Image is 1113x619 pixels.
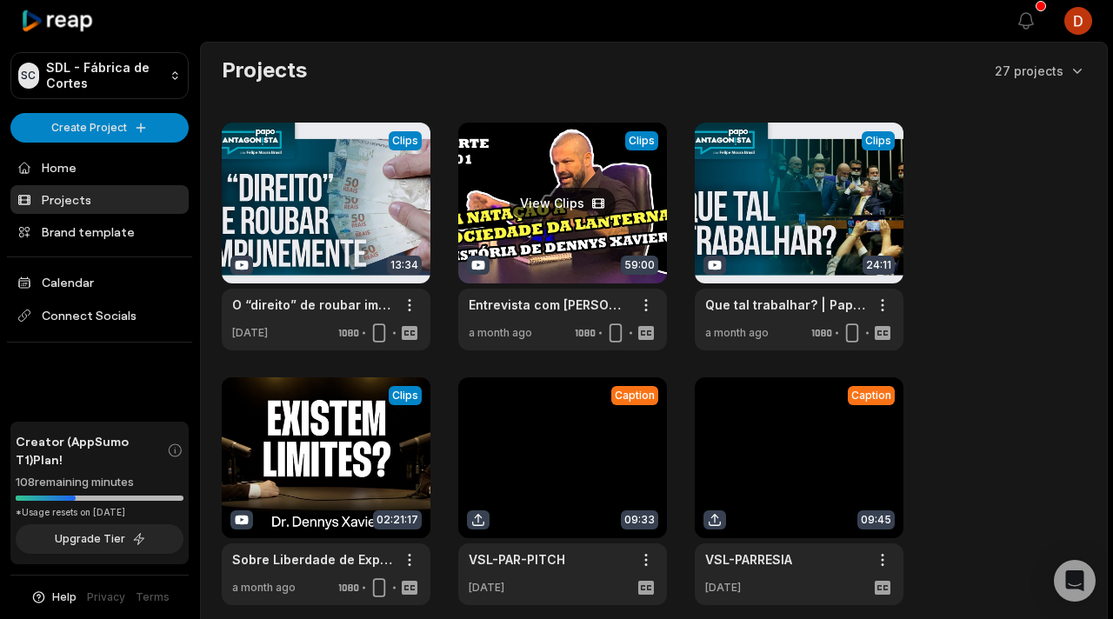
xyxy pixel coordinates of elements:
a: Calendar [10,268,189,296]
a: Sobre Liberdade de Expressão - Dr. [PERSON_NAME] [Ep. 131] [232,550,392,569]
button: Create Project [10,113,189,143]
span: Creator (AppSumo T1) Plan! [16,432,167,469]
button: Upgrade Tier [16,524,183,554]
span: Connect Socials [10,300,189,331]
a: Que tal trabalhar? | Papo Antagonista com [PERSON_NAME] Brasil - [DATE] [705,296,865,314]
a: Privacy [87,589,125,605]
button: 27 projects [995,62,1086,80]
button: Help [30,589,77,605]
a: Projects [10,185,189,214]
a: VSL-PAR-PITCH [469,550,565,569]
a: Home [10,153,189,182]
div: 108 remaining minutes [16,474,183,491]
div: *Usage resets on [DATE] [16,506,183,519]
span: Help [52,589,77,605]
a: O “direito” de roubar impunemente | Papo Antagonista com [PERSON_NAME] Brasil - [DATE] [232,296,392,314]
a: Brand template [10,217,189,246]
div: Open Intercom Messenger [1054,560,1096,602]
a: Entrevista com [PERSON_NAME] Pt. 01 - Liberdade e Política com [PERSON_NAME] [469,296,629,314]
div: SC [18,63,39,89]
a: Terms [136,589,170,605]
p: SDL - Fábrica de Cortes [46,60,163,91]
a: VSL-PARRESIA [705,550,792,569]
h2: Projects [222,57,307,84]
